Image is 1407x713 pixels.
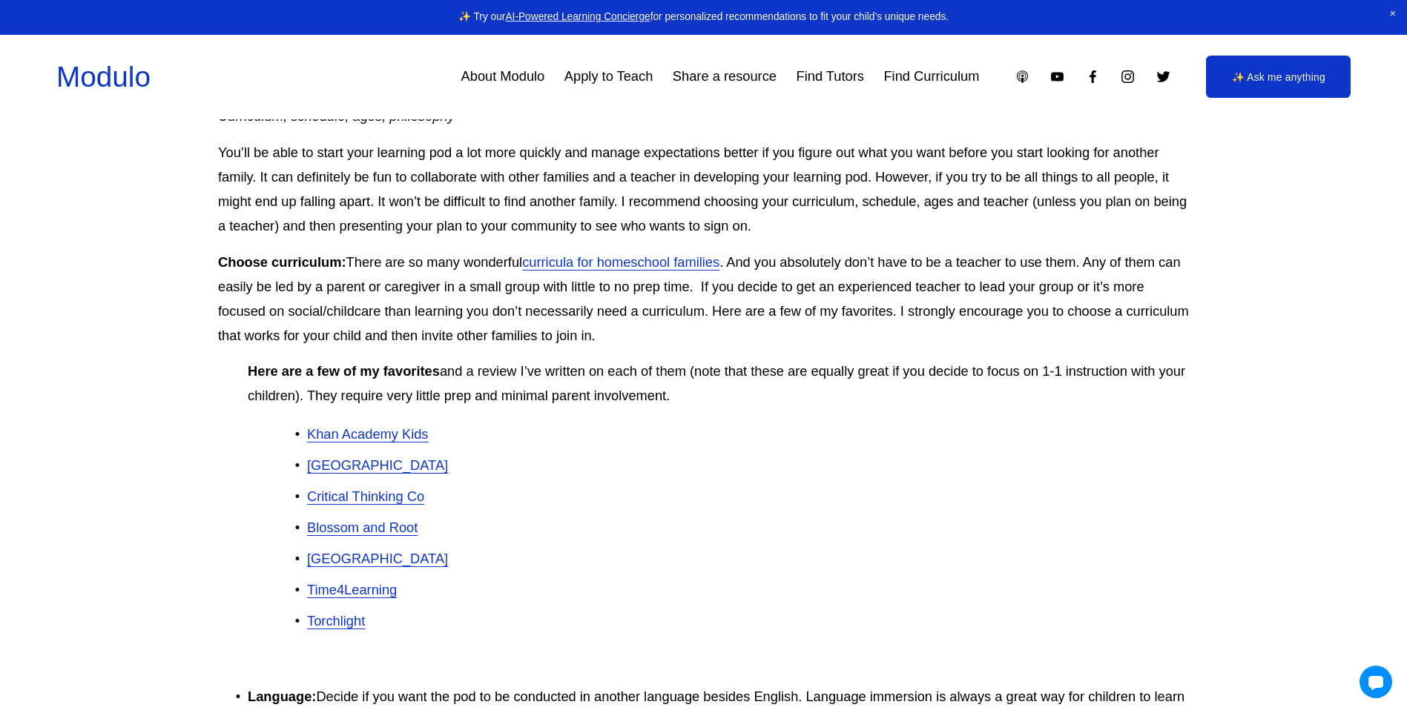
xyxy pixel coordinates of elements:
a: ✨ Ask me anything [1206,56,1351,98]
a: curricula for homeschool families [522,254,719,270]
a: Find Tutors [797,63,864,90]
a: [GEOGRAPHIC_DATA] [307,551,448,566]
p: There are so many wonderful . And you absolutely don’t have to be a teacher to use them. Any of t... [218,251,1189,348]
a: Time4Learning [307,582,397,597]
a: About Modulo [461,63,545,90]
a: YouTube [1050,69,1065,84]
p: and a review I’ve written on each of them (note that these are equally great if you decide to foc... [248,359,1189,408]
a: AI-Powered Learning Concierge [505,11,650,22]
strong: Choose curriculum: [218,254,346,270]
a: Share a resource [673,63,777,90]
a: Modulo [56,61,151,93]
p: You’ll be able to start your learning pod a lot more quickly and manage expectations better if yo... [218,141,1189,239]
a: Apply to Teach [564,63,653,90]
a: Instagram [1120,69,1136,84]
a: Blossom and Root [307,520,418,535]
a: Facebook [1085,69,1101,84]
a: Torchlight [307,613,365,629]
a: Critical Thinking Co [307,488,424,504]
strong: Here are a few of my favorites [248,363,440,379]
a: Find Curriculum [883,63,979,90]
strong: Language: [248,689,316,704]
a: Twitter [1156,69,1171,84]
a: [GEOGRAPHIC_DATA] [307,457,448,473]
a: Apple Podcasts [1015,69,1030,84]
a: Khan Academy Kids [307,426,428,442]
